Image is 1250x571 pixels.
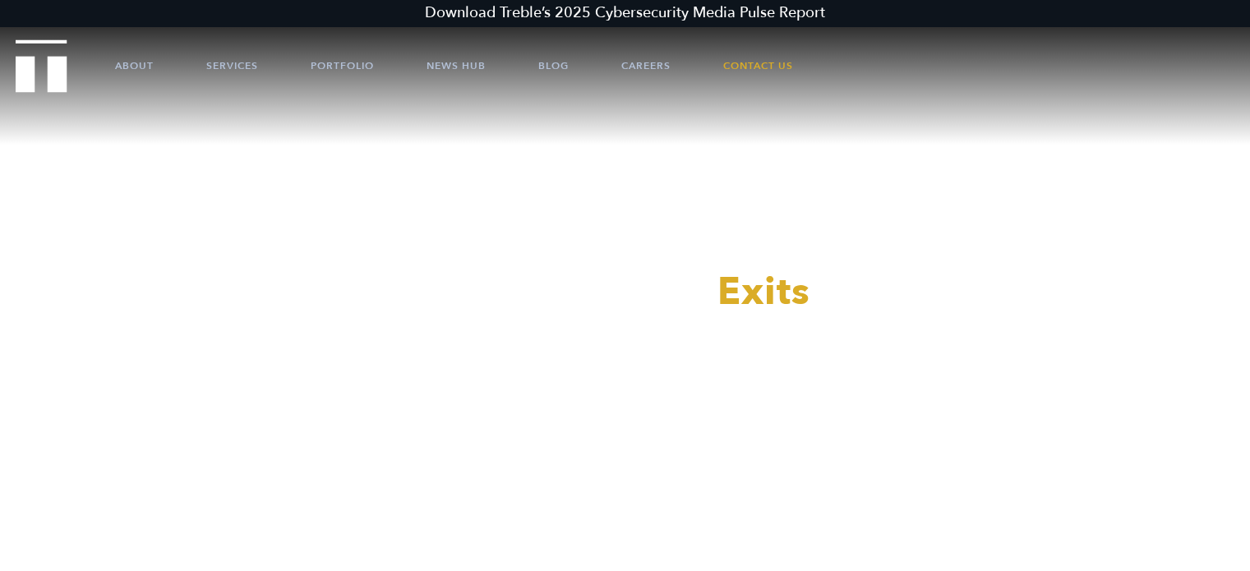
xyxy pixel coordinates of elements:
[538,41,569,90] a: Blog
[723,41,793,90] a: Contact Us
[206,41,258,90] a: Services
[115,41,154,90] a: About
[16,39,67,92] img: Treble logo
[621,41,671,90] a: Careers
[427,41,486,90] a: News Hub
[311,41,374,90] a: Portfolio
[717,266,810,318] span: Exits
